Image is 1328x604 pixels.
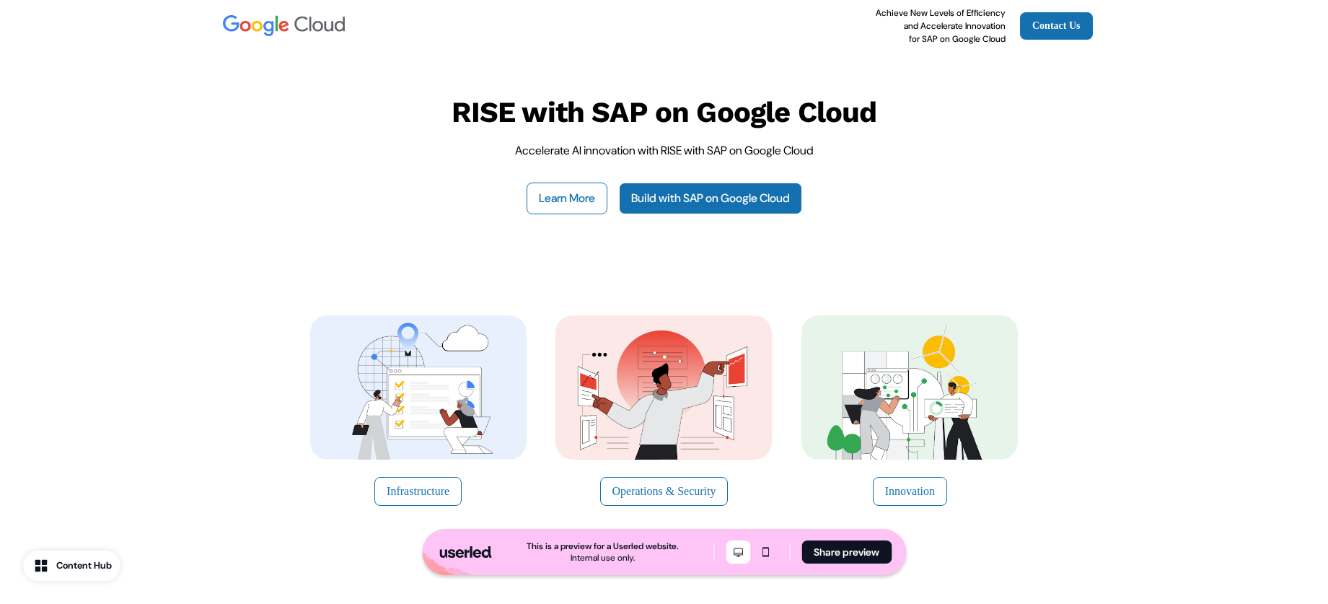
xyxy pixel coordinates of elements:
button: Mobile mode [753,540,778,564]
a: Infrastructure [307,315,529,506]
div: This is a preview for a Userled website. [527,540,679,552]
button: Infrastructure [374,477,462,506]
a: Build with SAP on Google Cloud [619,183,802,214]
button: Operations & Security [600,477,729,506]
p: RISE with SAP on Google Cloud [452,95,877,131]
button: Content Hub [23,551,120,581]
a: Operations & Security [553,315,775,506]
p: Achieve New Levels of Efficiency and Accelerate Innovation for SAP on Google Cloud [876,6,1006,45]
button: Desktop mode [726,540,750,564]
button: Share preview [801,540,892,564]
a: Contact Us [1020,12,1093,40]
div: Internal use only. [571,552,635,564]
button: Innovation [873,477,947,506]
p: Accelerate AI innovation with RISE with SAP on Google Cloud [515,142,813,159]
a: Innovation [799,315,1021,506]
div: Content Hub [56,559,112,573]
button: Learn More [527,183,607,214]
